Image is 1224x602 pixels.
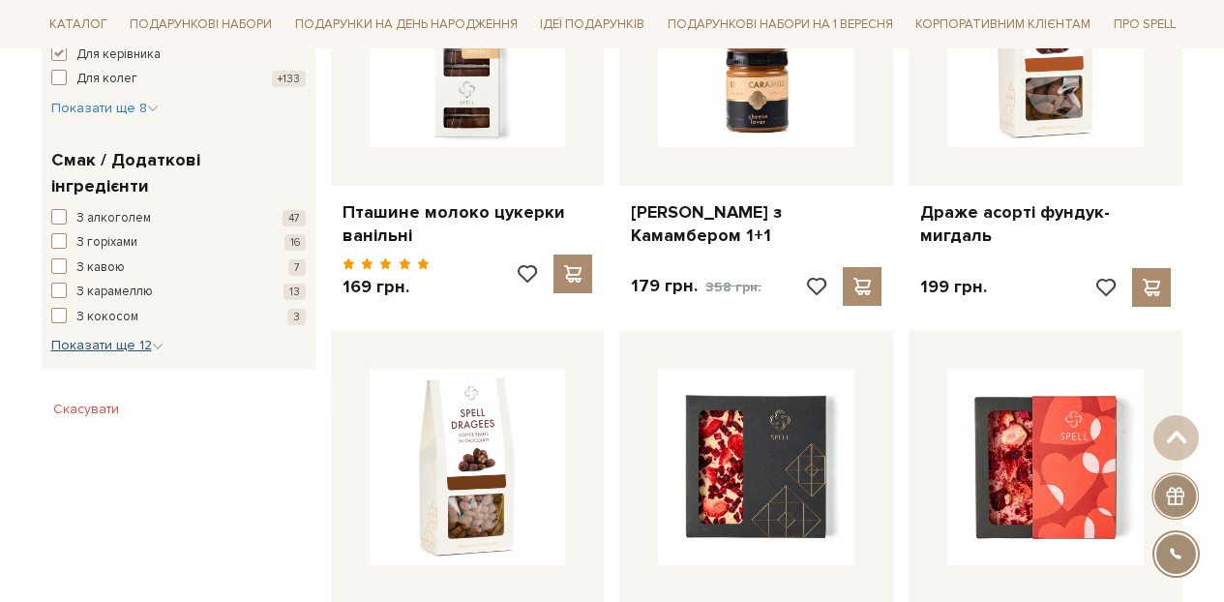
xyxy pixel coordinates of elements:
[51,45,306,65] button: Для керівника
[76,209,151,228] span: З алкоголем
[908,8,1098,41] a: Корпоративним клієнтам
[532,10,652,40] a: Ідеї подарунків
[76,45,161,65] span: Для керівника
[76,70,137,89] span: Для колег
[272,71,306,87] span: +133
[705,279,761,295] span: 358 грн.
[51,100,159,116] span: Показати ще 8
[51,233,306,253] button: З горіхами 16
[631,275,761,298] p: 179 грн.
[122,10,280,40] a: Подарункові набори
[631,201,881,247] a: [PERSON_NAME] з Камамбером 1+1
[51,147,301,199] span: Смак / Додаткові інгредієнти
[51,283,306,302] button: З карамеллю 13
[76,258,125,278] span: З кавою
[51,258,306,278] button: З кавою 7
[284,284,306,300] span: 13
[287,309,306,325] span: 3
[288,259,306,276] span: 7
[51,70,306,89] button: Для колег +133
[660,8,901,41] a: Подарункові набори на 1 Вересня
[42,394,131,425] button: Скасувати
[920,276,987,298] p: 199 грн.
[76,308,138,327] span: З кокосом
[920,201,1171,247] a: Драже асорті фундук-мигдаль
[51,337,164,353] span: Показати ще 12
[51,336,164,355] button: Показати ще 12
[1106,10,1183,40] a: Про Spell
[76,283,153,302] span: З карамеллю
[283,210,306,226] span: 47
[51,99,159,118] button: Показати ще 8
[287,10,525,40] a: Подарунки на День народження
[51,209,306,228] button: З алкоголем 47
[343,276,431,298] p: 169 грн.
[42,10,115,40] a: Каталог
[343,201,593,247] a: Пташине молоко цукерки ванільні
[76,233,137,253] span: З горіхами
[51,308,306,327] button: З кокосом 3
[284,234,306,251] span: 16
